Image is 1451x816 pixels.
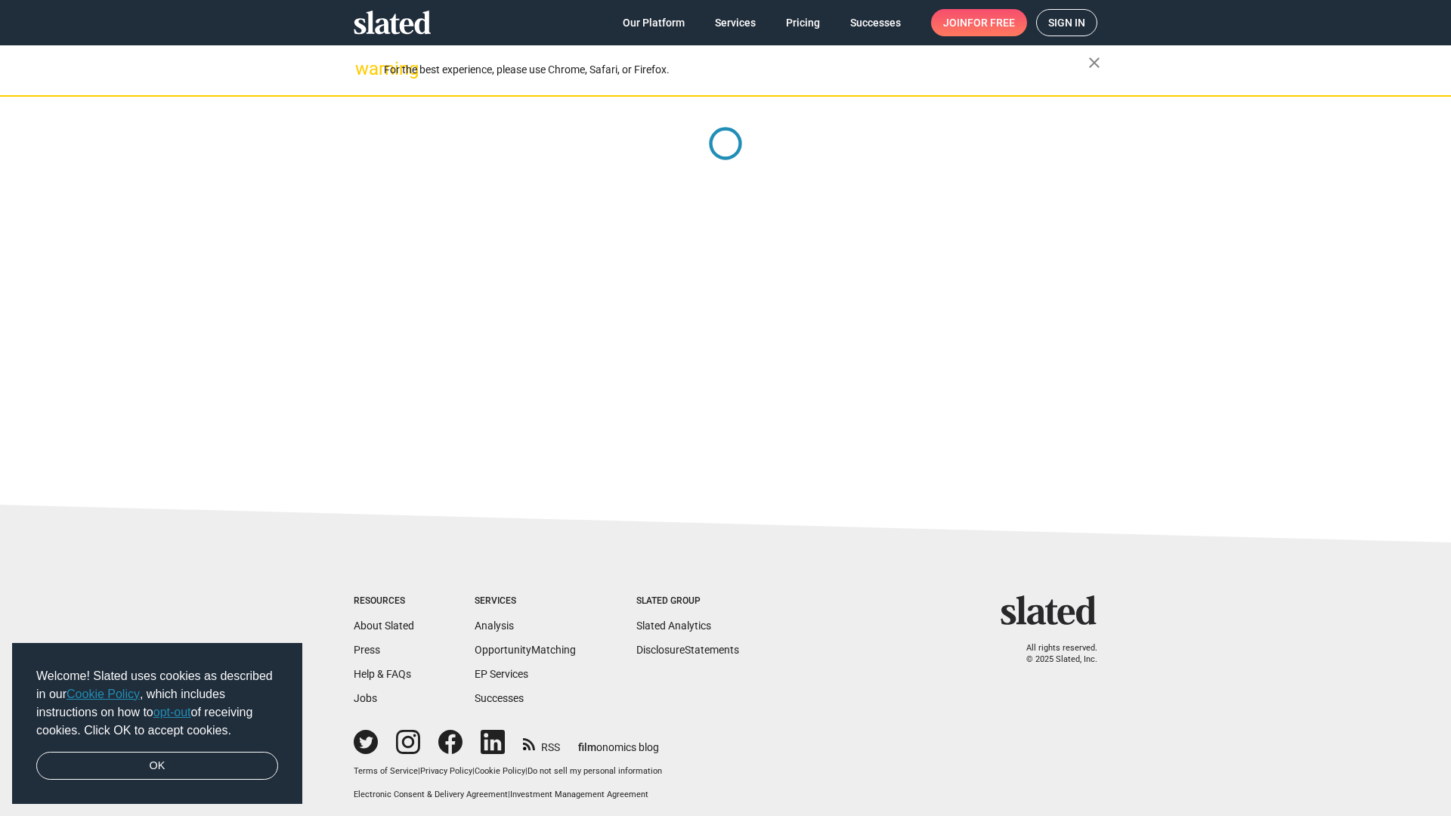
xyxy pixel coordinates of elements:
[1048,10,1085,36] span: Sign in
[384,60,1088,80] div: For the best experience, please use Chrome, Safari, or Firefox.
[354,595,414,607] div: Resources
[36,667,278,740] span: Welcome! Slated uses cookies as described in our , which includes instructions on how to of recei...
[931,9,1027,36] a: Joinfor free
[475,766,525,776] a: Cookie Policy
[508,790,510,799] span: |
[510,790,648,799] a: Investment Management Agreement
[943,9,1015,36] span: Join
[354,668,411,680] a: Help & FAQs
[1085,54,1103,72] mat-icon: close
[67,688,140,700] a: Cookie Policy
[525,766,527,776] span: |
[623,9,685,36] span: Our Platform
[527,766,662,777] button: Do not sell my personal information
[355,60,373,78] mat-icon: warning
[611,9,697,36] a: Our Platform
[354,644,380,656] a: Press
[36,752,278,780] a: dismiss cookie message
[475,668,528,680] a: EP Services
[715,9,756,36] span: Services
[838,9,913,36] a: Successes
[420,766,472,776] a: Privacy Policy
[354,692,377,704] a: Jobs
[475,644,576,656] a: OpportunityMatching
[523,731,560,755] a: RSS
[636,595,739,607] div: Slated Group
[354,766,418,776] a: Terms of Service
[475,595,576,607] div: Services
[1036,9,1097,36] a: Sign in
[774,9,832,36] a: Pricing
[850,9,901,36] span: Successes
[354,790,508,799] a: Electronic Consent & Delivery Agreement
[967,9,1015,36] span: for free
[475,692,524,704] a: Successes
[475,620,514,632] a: Analysis
[636,620,711,632] a: Slated Analytics
[636,644,739,656] a: DisclosureStatements
[786,9,820,36] span: Pricing
[1010,643,1097,665] p: All rights reserved. © 2025 Slated, Inc.
[703,9,768,36] a: Services
[418,766,420,776] span: |
[578,728,659,755] a: filmonomics blog
[578,741,596,753] span: film
[153,706,191,719] a: opt-out
[354,620,414,632] a: About Slated
[12,643,302,805] div: cookieconsent
[472,766,475,776] span: |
